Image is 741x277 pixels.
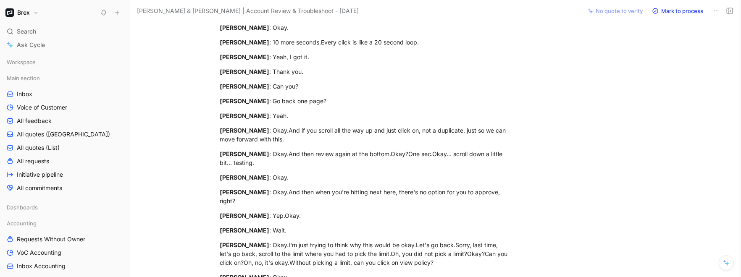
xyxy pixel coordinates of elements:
span: Inbox [17,90,32,98]
button: Mark to process [648,5,707,17]
mark: [PERSON_NAME] [220,68,269,75]
mark: [PERSON_NAME] [220,24,269,31]
div: : Okay.And if you scroll all the way up and just click on, not a duplicate, just so we can move f... [220,126,510,144]
mark: [PERSON_NAME] [220,127,269,134]
mark: [PERSON_NAME] [220,83,269,90]
span: VoC Accounting [17,248,61,257]
mark: [PERSON_NAME] [220,39,269,46]
img: Brex [5,8,14,17]
div: : Okay. [220,23,510,32]
a: Initiative pipeline [3,168,126,181]
div: Main sectionInboxVoice of CustomerAll feedbackAll quotes ([GEOGRAPHIC_DATA])All quotes (List)All ... [3,72,126,194]
mark: [PERSON_NAME] [220,97,269,105]
mark: [PERSON_NAME] [220,241,269,248]
a: Inbox Accounting [3,260,126,272]
button: BrexBrex [3,7,41,18]
span: Workspace [7,58,36,66]
div: : Yeah. [220,111,510,120]
mark: [PERSON_NAME] [220,150,269,157]
span: Requests Without Owner [17,235,85,243]
mark: [PERSON_NAME] [220,188,269,196]
span: Search [17,26,36,37]
span: Initiative pipeline [17,170,63,179]
span: [PERSON_NAME] & [PERSON_NAME] | Account Review & Troubleshoot - [DATE] [137,6,359,16]
span: All feedback [17,117,52,125]
div: : Yep.Okay. [220,211,510,220]
div: Main section [3,72,126,84]
a: Requests Without Owner [3,233,126,246]
mark: [PERSON_NAME] [220,227,269,234]
a: All requests [3,155,126,167]
div: : Go back one page? [220,97,510,105]
span: Main section [7,74,40,82]
div: Dashboards [3,201,126,216]
h1: Brex [17,9,30,16]
a: Inbox [3,88,126,100]
span: Dashboards [7,203,38,212]
a: Ask Cycle [3,39,126,51]
span: All requests [17,157,49,165]
a: Voice of Customer [3,101,126,114]
div: : Yeah, I got it. [220,52,510,61]
div: : Thank you. [220,67,510,76]
div: : Okay.I'm just trying to think why this would be okay.Let's go back.Sorry, last time, let's go b... [220,240,510,267]
div: : Okay. [220,173,510,182]
mark: [PERSON_NAME] [220,174,269,181]
span: All commitments [17,184,62,192]
a: All feedback [3,115,126,127]
div: : Can you? [220,82,510,91]
mark: [PERSON_NAME] [220,112,269,119]
mark: [PERSON_NAME] [220,212,269,219]
button: No quote to verify [584,5,646,17]
mark: [PERSON_NAME] [220,53,269,60]
span: All quotes ([GEOGRAPHIC_DATA]) [17,130,110,138]
span: Ask Cycle [17,40,45,50]
a: All quotes (List) [3,141,126,154]
a: All commitments [3,182,126,194]
span: Voice of Customer [17,103,67,112]
div: Search [3,25,126,38]
div: : Okay.And then when you're hitting next here, there's no option for you to approve, right? [220,188,510,205]
span: All quotes (List) [17,144,60,152]
div: : 10 more seconds.Every click is like a 20 second loop. [220,38,510,47]
div: : Wait. [220,226,510,235]
span: Accounting [7,219,37,227]
a: VoC Accounting [3,246,126,259]
div: Accounting [3,217,126,230]
div: Dashboards [3,201,126,214]
div: : Okay.And then review again at the bottom.Okay?One sec.Okay… scroll down a little bit… testing. [220,149,510,167]
span: Inbox Accounting [17,262,66,270]
div: Workspace [3,56,126,68]
a: All quotes ([GEOGRAPHIC_DATA]) [3,128,126,141]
